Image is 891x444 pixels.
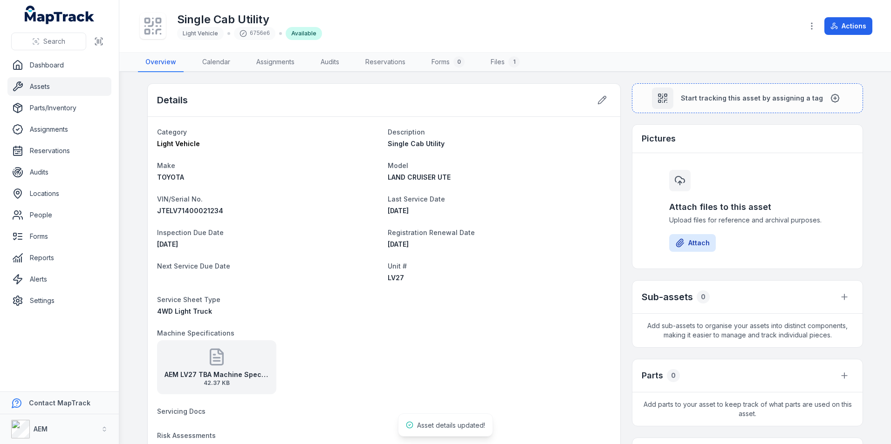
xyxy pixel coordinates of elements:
[7,99,111,117] a: Parts/Inventory
[157,161,175,169] span: Make
[34,425,48,433] strong: AEM
[138,53,184,72] a: Overview
[824,17,872,35] button: Actions
[7,184,111,203] a: Locations
[157,207,223,215] span: JTELV71400021234
[7,163,111,182] a: Audits
[388,240,409,248] span: [DATE]
[157,140,200,148] span: Light Vehicle
[157,229,224,236] span: Inspection Due Date
[7,227,111,246] a: Forms
[29,399,90,407] strong: Contact MapTrack
[7,120,111,139] a: Assignments
[157,296,220,303] span: Service Sheet Type
[388,240,409,248] time: 14/08/2026, 12:00:00 am
[157,407,206,415] span: Servicing Docs
[7,291,111,310] a: Settings
[417,421,485,429] span: Asset details updated!
[424,53,472,72] a: Forms0
[7,77,111,96] a: Assets
[508,56,520,67] div: 1
[177,12,322,27] h1: Single Cab Utility
[388,262,407,270] span: Unit #
[388,140,445,148] span: Single Cab Utility
[358,53,413,72] a: Reservations
[669,234,716,252] button: Attach
[388,207,409,215] span: [DATE]
[388,274,404,282] span: LV27
[697,290,710,303] div: 0
[183,30,218,37] span: Light Vehicle
[483,53,527,72] a: Files1
[157,307,212,315] span: 4WD Light Truck
[632,83,863,113] button: Start tracking this asset by assigning a tag
[11,33,86,50] button: Search
[25,6,95,24] a: MapTrack
[669,215,826,225] span: Upload files for reference and archival purposes.
[157,173,184,181] span: TOYOTA
[388,195,445,203] span: Last Service Date
[642,369,663,382] h3: Parts
[453,56,465,67] div: 0
[7,249,111,267] a: Reports
[313,53,347,72] a: Audits
[7,270,111,289] a: Alerts
[681,94,823,103] span: Start tracking this asset by assigning a tag
[164,379,269,387] span: 42.37 KB
[286,27,322,40] div: Available
[157,431,216,439] span: Risk Assessments
[157,240,178,248] span: [DATE]
[7,56,111,74] a: Dashboard
[7,141,111,160] a: Reservations
[195,53,238,72] a: Calendar
[157,128,187,136] span: Category
[7,206,111,224] a: People
[388,229,475,236] span: Registration Renewal Date
[43,37,65,46] span: Search
[642,290,693,303] h2: Sub-assets
[642,132,676,145] h3: Pictures
[388,173,451,181] span: LAND CRUISER UTE
[157,262,230,270] span: Next Service Due Date
[234,27,275,40] div: 6756e6
[388,207,409,215] time: 17/03/2023, 12:00:00 am
[632,392,863,426] span: Add parts to your asset to keep track of what parts are used on this asset.
[669,201,826,214] h3: Attach files to this asset
[157,329,234,337] span: Machine Specifications
[249,53,302,72] a: Assignments
[632,314,863,347] span: Add sub-assets to organise your assets into distinct components, making it easier to manage and t...
[388,161,408,169] span: Model
[388,128,425,136] span: Description
[157,94,188,107] h2: Details
[164,370,269,379] strong: AEM LV27 TBA Machine Specifications
[157,195,203,203] span: VIN/Serial No.
[667,369,680,382] div: 0
[157,240,178,248] time: 14/07/2030, 12:00:00 am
